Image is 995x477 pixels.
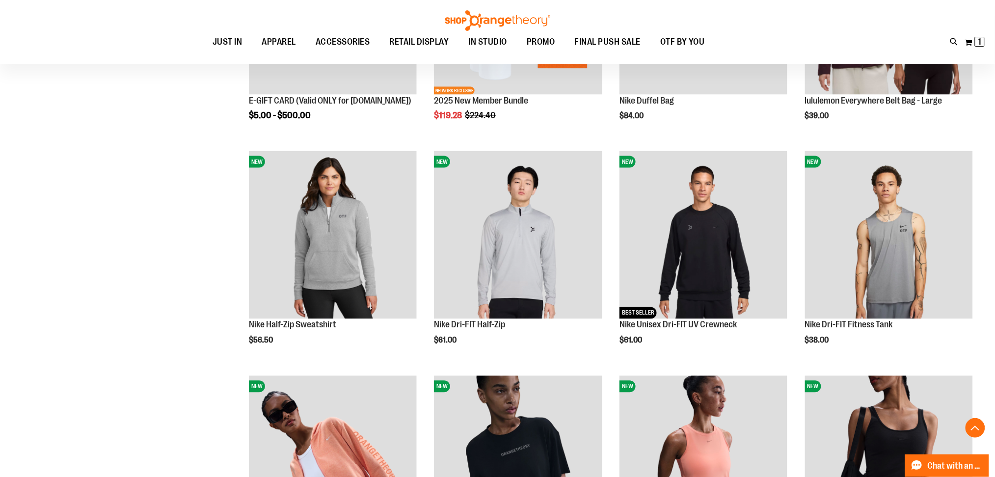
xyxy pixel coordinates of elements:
a: lululemon Everywhere Belt Bag - Large [805,96,942,106]
a: 2025 New Member Bundle [434,96,528,106]
span: PROMO [527,31,555,53]
span: $119.28 [434,110,463,120]
span: NEW [434,381,450,393]
span: Chat with an Expert [928,461,983,471]
img: Nike Dri-FIT Half-Zip [434,151,602,319]
span: NEW [805,156,821,168]
a: RETAIL DISPLAY [380,31,459,53]
a: Nike Unisex Dri-FIT UV CrewneckNEWBEST SELLER [619,151,787,320]
img: Nike Unisex Dri-FIT UV Crewneck [619,151,787,319]
a: Nike Dri-FIT Half-ZipNEW [434,151,602,320]
span: IN STUDIO [469,31,508,53]
span: $84.00 [619,111,645,120]
span: NETWORK EXCLUSIVE [434,87,475,95]
span: $61.00 [619,336,644,345]
span: $56.50 [249,336,274,345]
img: Nike Dri-FIT Fitness Tank [805,151,973,319]
a: JUST IN [203,31,252,53]
a: Nike Half-Zip Sweatshirt [249,320,336,330]
span: NEW [619,156,636,168]
span: NEW [249,381,265,393]
span: BEST SELLER [619,307,657,319]
a: Nike Duffel Bag [619,96,674,106]
span: $61.00 [434,336,458,345]
a: Nike Half-Zip SweatshirtNEW [249,151,417,320]
a: Nike Dri-FIT Fitness TankNEW [805,151,973,320]
div: product [800,146,978,370]
span: JUST IN [213,31,242,53]
a: E-GIFT CARD (Valid ONLY for [DOMAIN_NAME]) [249,96,411,106]
a: APPAREL [252,31,306,53]
div: product [615,146,792,370]
a: ACCESSORIES [306,31,380,53]
span: $39.00 [805,111,831,120]
a: Nike Dri-FIT Half-Zip [434,320,505,330]
span: NEW [619,381,636,393]
span: NEW [434,156,450,168]
img: Shop Orangetheory [444,10,552,31]
a: PROMO [517,31,565,53]
span: FINAL PUSH SALE [575,31,641,53]
span: $224.40 [465,110,497,120]
span: $38.00 [805,336,831,345]
button: Chat with an Expert [905,454,990,477]
a: Nike Dri-FIT Fitness Tank [805,320,893,330]
img: Nike Half-Zip Sweatshirt [249,151,417,319]
a: FINAL PUSH SALE [565,31,651,53]
a: OTF BY YOU [650,31,715,53]
span: APPAREL [262,31,296,53]
div: product [429,146,607,370]
button: Back To Top [966,418,985,438]
a: IN STUDIO [459,31,517,53]
div: product [244,146,422,370]
span: NEW [805,381,821,393]
span: OTF BY YOU [660,31,705,53]
span: RETAIL DISPLAY [390,31,449,53]
span: NEW [249,156,265,168]
span: 1 [978,37,982,47]
span: $5.00 - $500.00 [249,110,311,120]
span: ACCESSORIES [316,31,370,53]
a: Nike Unisex Dri-FIT UV Crewneck [619,320,737,330]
